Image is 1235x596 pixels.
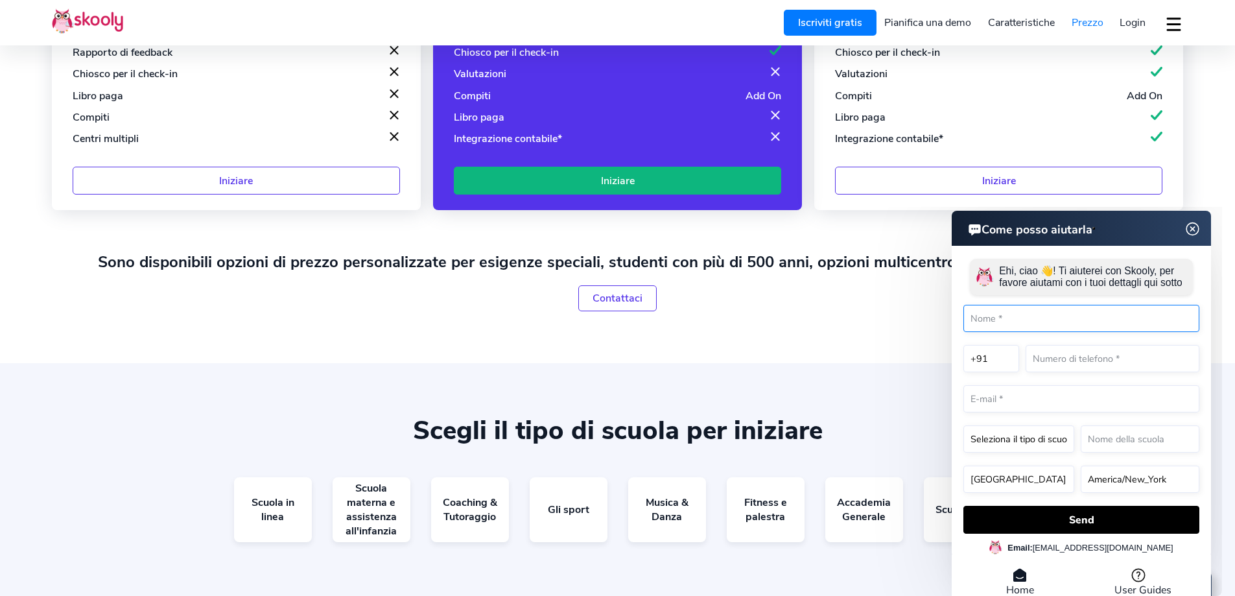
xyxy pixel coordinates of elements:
a: Iniziare [835,167,1162,195]
div: Add On [746,89,781,103]
a: Prezzo [1063,12,1112,33]
span: Login [1120,16,1146,30]
div: Valutazioni [835,67,888,81]
div: Libro paga [454,110,504,125]
a: Gli sport [530,477,607,542]
div: Integrazione contabile* [835,132,943,146]
span: Prezzo [1072,16,1103,30]
a: Pianifica una demo [876,12,980,33]
button: dropdown menu [1164,9,1183,39]
div: Chiosco per il check-in [835,45,940,60]
div: Centri multipli [73,132,139,146]
div: Compiti [73,110,110,125]
div: Libro paga [73,89,123,103]
div: Add On [1127,89,1162,103]
img: Skooly [52,8,123,34]
div: Chiosco per il check-in [73,67,178,81]
a: Fitness e palestra [727,477,805,542]
div: Compiti [835,89,872,103]
a: Scuola materna e assistenza all'infanzia [333,477,410,542]
div: Scegli il tipo di scuola per iniziare [52,415,1183,446]
h2: Sono disponibili opzioni di prezzo personalizzate per esigenze speciali, studenti con più di 500 ... [52,252,1183,272]
a: Iniziare [73,167,400,195]
a: Scuola in linea [234,477,312,542]
a: Iscriviti gratis [784,10,876,36]
div: Rapporto di feedback [73,45,172,60]
a: Contattaci [578,285,657,311]
div: Chiosco per il check-in [454,45,559,60]
a: Accademia Generale [825,477,903,542]
div: Valutazioni [454,67,506,81]
div: Compiti [454,89,491,103]
a: Iniziare [454,167,781,195]
a: Login [1111,12,1154,33]
a: Caratteristiche [980,12,1063,33]
a: Musica & Danza [628,477,706,542]
div: Libro paga [835,110,886,125]
a: Coaching & Tutoraggio [431,477,509,542]
div: Integrazione contabile* [454,132,562,146]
